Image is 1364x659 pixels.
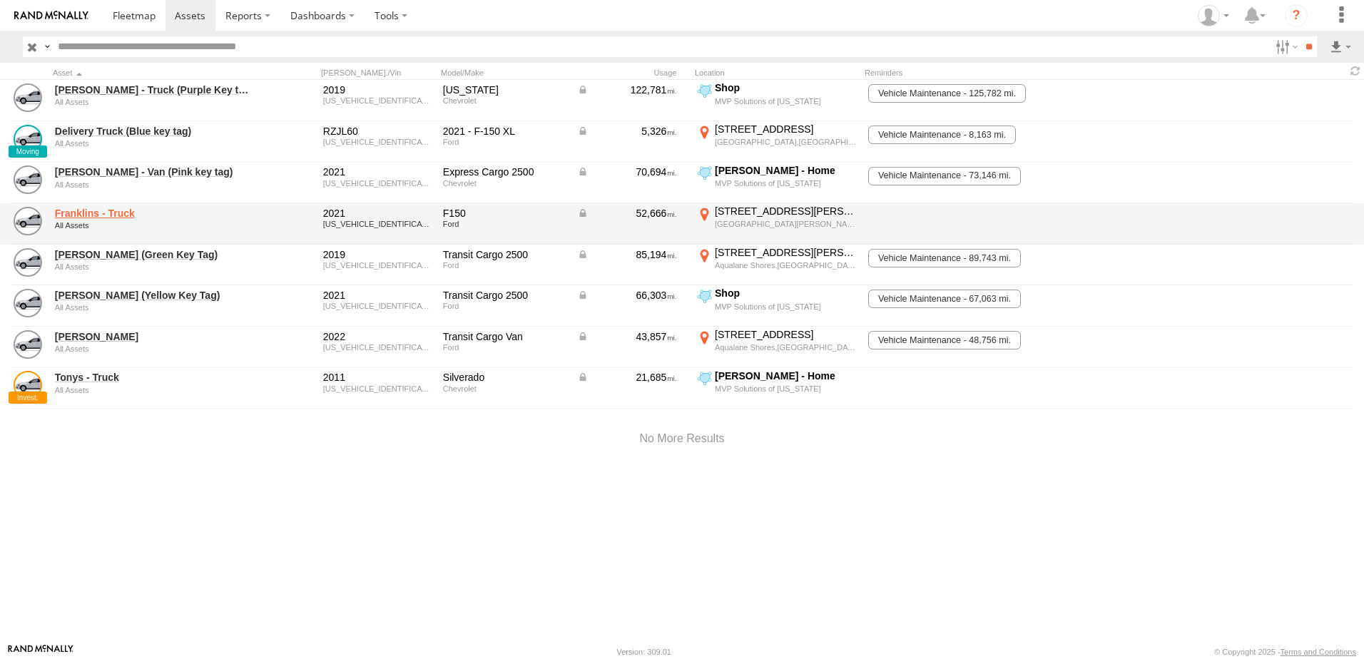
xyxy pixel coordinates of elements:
[577,165,677,178] div: Data from Vehicle CANbus
[443,83,567,96] div: Colorado
[443,289,567,302] div: Transit Cargo 2500
[14,289,42,317] a: View Asset Details
[55,386,250,394] div: undefined
[443,96,567,105] div: Chevrolet
[323,220,433,228] div: 1FTEX1EB7MKD30858
[575,68,689,78] div: Usage
[715,328,857,341] div: [STREET_ADDRESS]
[323,343,433,352] div: 1FTBR1Y8XNKA38846
[55,344,250,353] div: undefined
[1285,4,1308,27] i: ?
[577,330,677,343] div: Data from Vehicle CANbus
[53,68,253,78] div: Click to Sort
[443,330,567,343] div: Transit Cargo Van
[868,167,1020,185] span: Vehicle Maintenance - 73,146 mi.
[1193,5,1234,26] div: Yerlin Castro
[695,164,859,203] label: Click to View Current Location
[323,261,433,270] div: 1FTYR1ZM4KKA56292
[868,249,1020,267] span: Vehicle Maintenance - 89,743 mi.
[443,248,567,261] div: Transit Cargo 2500
[1281,648,1356,656] a: Terms and Conditions
[443,207,567,220] div: F150
[14,330,42,359] a: View Asset Details
[443,384,567,393] div: Chevrolet
[443,302,567,310] div: Ford
[715,205,857,218] div: [STREET_ADDRESS][PERSON_NAME]
[55,83,250,96] a: [PERSON_NAME] - Truck (Purple Key tag)
[323,248,433,261] div: 2019
[323,165,433,178] div: 2021
[695,328,859,367] label: Click to View Current Location
[715,260,857,270] div: Aqualane Shores,[GEOGRAPHIC_DATA]
[14,11,88,21] img: rand-logo.svg
[55,371,250,384] a: Tonys - Truck
[323,302,433,310] div: 1FTBR1Y89MKA45074
[323,371,433,384] div: 2011
[443,125,567,138] div: 2021 - F-150 XL
[1270,36,1301,57] label: Search Filter Options
[55,330,250,343] a: [PERSON_NAME]
[1328,36,1353,57] label: Export results as...
[443,343,567,352] div: Ford
[55,262,250,271] div: undefined
[443,179,567,188] div: Chevrolet
[55,221,250,230] div: undefined
[695,81,859,120] label: Click to View Current Location
[321,68,435,78] div: [PERSON_NAME]./Vin
[715,246,857,259] div: [STREET_ADDRESS][PERSON_NAME]
[443,165,567,178] div: Express Cargo 2500
[715,164,857,177] div: [PERSON_NAME] - Home
[695,123,859,161] label: Click to View Current Location
[715,81,857,94] div: Shop
[323,125,433,138] div: RZJL60
[14,165,42,194] a: View Asset Details
[443,138,567,146] div: Ford
[443,261,567,270] div: Ford
[577,289,677,302] div: Data from Vehicle CANbus
[323,330,433,343] div: 2022
[323,83,433,96] div: 2019
[55,248,250,261] a: [PERSON_NAME] (Green Key Tag)
[695,246,859,285] label: Click to View Current Location
[715,287,857,300] div: Shop
[865,68,1093,78] div: Reminders
[868,331,1020,349] span: Vehicle Maintenance - 48,756 mi.
[577,125,677,138] div: Data from Vehicle CANbus
[323,179,433,188] div: 1GCWGAFP4M1243651
[55,180,250,189] div: undefined
[323,384,433,393] div: 1GCRCPEXXBZ404127
[323,289,433,302] div: 2021
[617,648,671,656] div: Version: 309.01
[715,302,857,312] div: MVP Solutions of [US_STATE]
[55,125,250,138] a: Delivery Truck (Blue key tag)
[55,165,250,178] a: [PERSON_NAME] - Van (Pink key tag)
[55,98,250,106] div: undefined
[715,384,857,394] div: MVP Solutions of [US_STATE]
[443,220,567,228] div: Ford
[715,96,857,106] div: MVP Solutions of [US_STATE]
[695,68,859,78] div: Location
[868,126,1015,144] span: Vehicle Maintenance - 8,163 mi.
[14,371,42,399] a: View Asset Details
[715,342,857,352] div: Aqualane Shores,[GEOGRAPHIC_DATA]
[695,287,859,325] label: Click to View Current Location
[868,290,1020,308] span: Vehicle Maintenance - 67,063 mi.
[715,369,857,382] div: [PERSON_NAME] - Home
[695,369,859,408] label: Click to View Current Location
[14,248,42,277] a: View Asset Details
[715,219,857,229] div: [GEOGRAPHIC_DATA][PERSON_NAME],[GEOGRAPHIC_DATA]
[41,36,53,57] label: Search Query
[577,83,677,96] div: Data from Vehicle CANbus
[14,125,42,153] a: View Asset Details
[1347,64,1364,78] span: Refresh
[55,289,250,302] a: [PERSON_NAME] (Yellow Key Tag)
[443,371,567,384] div: Silverado
[55,207,250,220] a: Franklins - Truck
[577,371,677,384] div: Data from Vehicle CANbus
[323,207,433,220] div: 2021
[14,207,42,235] a: View Asset Details
[715,123,857,136] div: [STREET_ADDRESS]
[1214,648,1356,656] div: © Copyright 2025 -
[715,178,857,188] div: MVP Solutions of [US_STATE]
[868,84,1025,103] span: Vehicle Maintenance - 125,782 mi.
